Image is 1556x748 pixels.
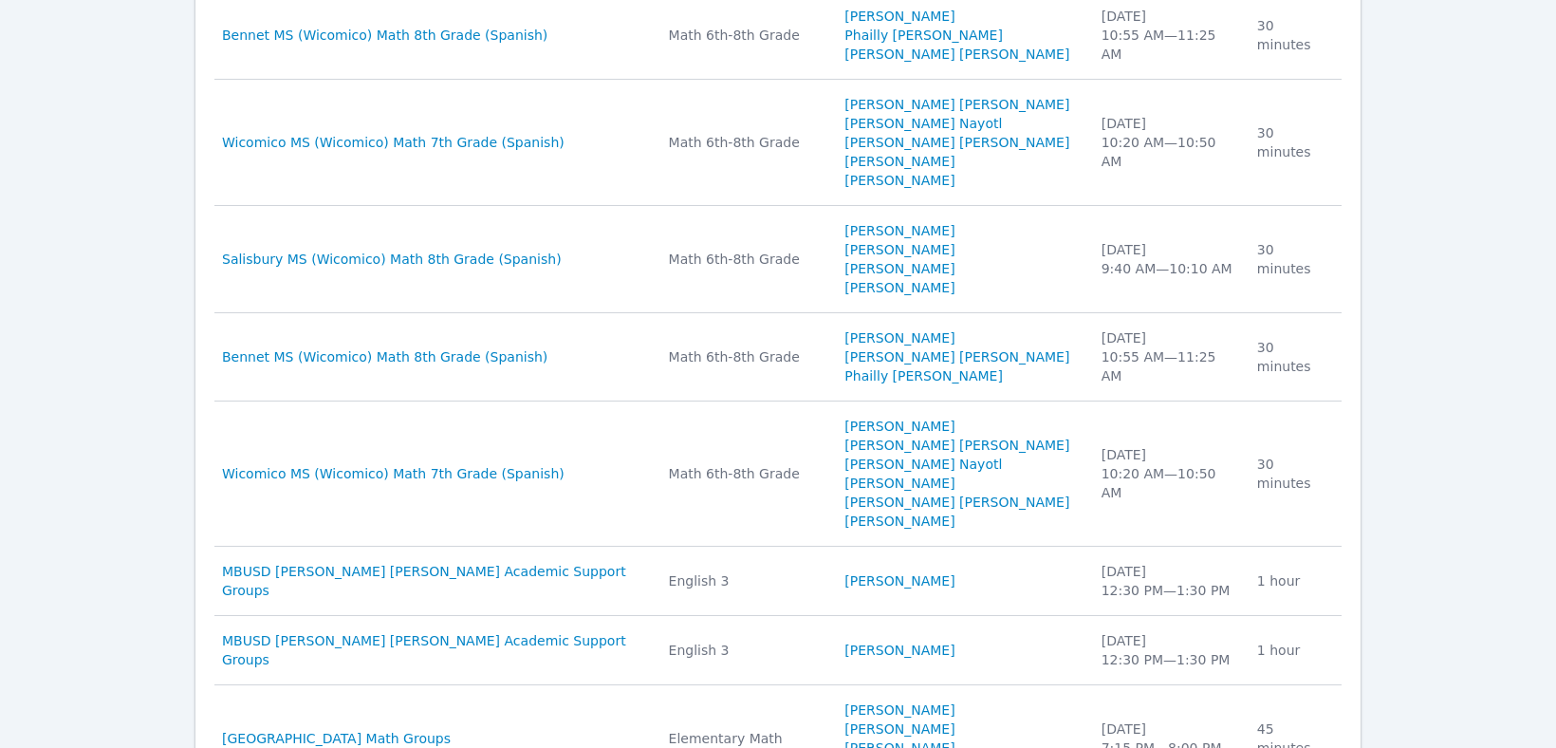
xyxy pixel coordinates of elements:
div: [DATE] 10:20 AM — 10:50 AM [1102,114,1234,171]
a: [PERSON_NAME] [844,240,954,259]
a: Wicomico MS (Wicomico) Math 7th Grade (Spanish) [222,133,565,152]
a: [PERSON_NAME] Nayotl [844,455,1002,474]
a: [PERSON_NAME] [844,641,954,660]
a: MBUSD [PERSON_NAME] [PERSON_NAME] Academic Support Groups [222,562,646,600]
div: 30 minutes [1257,16,1330,54]
a: [PERSON_NAME] Nayotl [844,114,1002,133]
a: [PERSON_NAME] [844,171,954,190]
div: 1 hour [1257,571,1330,590]
div: [DATE] 12:30 PM — 1:30 PM [1102,631,1234,669]
a: [PERSON_NAME] [PERSON_NAME] [844,493,1069,512]
a: [PERSON_NAME] [844,328,954,347]
a: [PERSON_NAME] [PERSON_NAME] [844,436,1069,455]
div: 1 hour [1257,641,1330,660]
div: Math 6th-8th Grade [669,26,823,45]
a: [PERSON_NAME] [844,152,954,171]
div: English 3 [669,641,823,660]
a: Phailly [PERSON_NAME] [844,366,1003,385]
div: [DATE] 9:40 AM — 10:10 AM [1102,240,1234,278]
a: [PERSON_NAME] [844,571,954,590]
div: 30 minutes [1257,123,1330,161]
a: MBUSD [PERSON_NAME] [PERSON_NAME] Academic Support Groups [222,631,646,669]
a: [GEOGRAPHIC_DATA] Math Groups [222,729,451,748]
div: Math 6th-8th Grade [669,133,823,152]
a: [PERSON_NAME] [844,221,954,240]
tr: Salisbury MS (Wicomico) Math 8th Grade (Spanish)Math 6th-8th Grade[PERSON_NAME][PERSON_NAME][PERS... [214,206,1342,313]
div: [DATE] 10:55 AM — 11:25 AM [1102,7,1234,64]
tr: Wicomico MS (Wicomico) Math 7th Grade (Spanish)Math 6th-8th Grade[PERSON_NAME] [PERSON_NAME][PERS... [214,80,1342,206]
a: [PERSON_NAME] [PERSON_NAME] [844,133,1069,152]
a: [PERSON_NAME] [844,474,954,493]
div: 30 minutes [1257,455,1330,493]
a: Phailly [PERSON_NAME] [844,26,1003,45]
a: [PERSON_NAME] [PERSON_NAME] [844,45,1069,64]
a: Bennet MS (Wicomico) Math 8th Grade (Spanish) [222,26,547,45]
a: Salisbury MS (Wicomico) Math 8th Grade (Spanish) [222,250,562,269]
tr: Bennet MS (Wicomico) Math 8th Grade (Spanish)Math 6th-8th Grade[PERSON_NAME][PERSON_NAME] [PERSON... [214,313,1342,402]
a: [PERSON_NAME] [844,701,954,720]
a: [PERSON_NAME] [844,720,954,739]
div: Math 6th-8th Grade [669,464,823,483]
a: [PERSON_NAME] [844,7,954,26]
div: English 3 [669,571,823,590]
a: Wicomico MS (Wicomico) Math 7th Grade (Spanish) [222,464,565,483]
a: [PERSON_NAME] [PERSON_NAME] [844,95,1069,114]
div: 30 minutes [1257,338,1330,376]
a: [PERSON_NAME] [PERSON_NAME] [844,347,1069,366]
div: [DATE] 10:55 AM — 11:25 AM [1102,328,1234,385]
div: 30 minutes [1257,240,1330,278]
tr: Wicomico MS (Wicomico) Math 7th Grade (Spanish)Math 6th-8th Grade[PERSON_NAME][PERSON_NAME] [PERS... [214,402,1342,547]
a: Bennet MS (Wicomico) Math 8th Grade (Spanish) [222,347,547,366]
tr: MBUSD [PERSON_NAME] [PERSON_NAME] Academic Support GroupsEnglish 3[PERSON_NAME][DATE]12:30 PM—1:3... [214,547,1342,616]
tr: MBUSD [PERSON_NAME] [PERSON_NAME] Academic Support GroupsEnglish 3[PERSON_NAME][DATE]12:30 PM—1:3... [214,616,1342,685]
div: [DATE] 12:30 PM — 1:30 PM [1102,562,1234,600]
div: [DATE] 10:20 AM — 10:50 AM [1102,445,1234,502]
div: Math 6th-8th Grade [669,347,823,366]
div: Math 6th-8th Grade [669,250,823,269]
a: [PERSON_NAME] [844,278,954,297]
a: [PERSON_NAME] [844,259,954,278]
a: [PERSON_NAME] [844,417,954,436]
a: [PERSON_NAME] [844,512,954,531]
div: Elementary Math [669,729,823,748]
